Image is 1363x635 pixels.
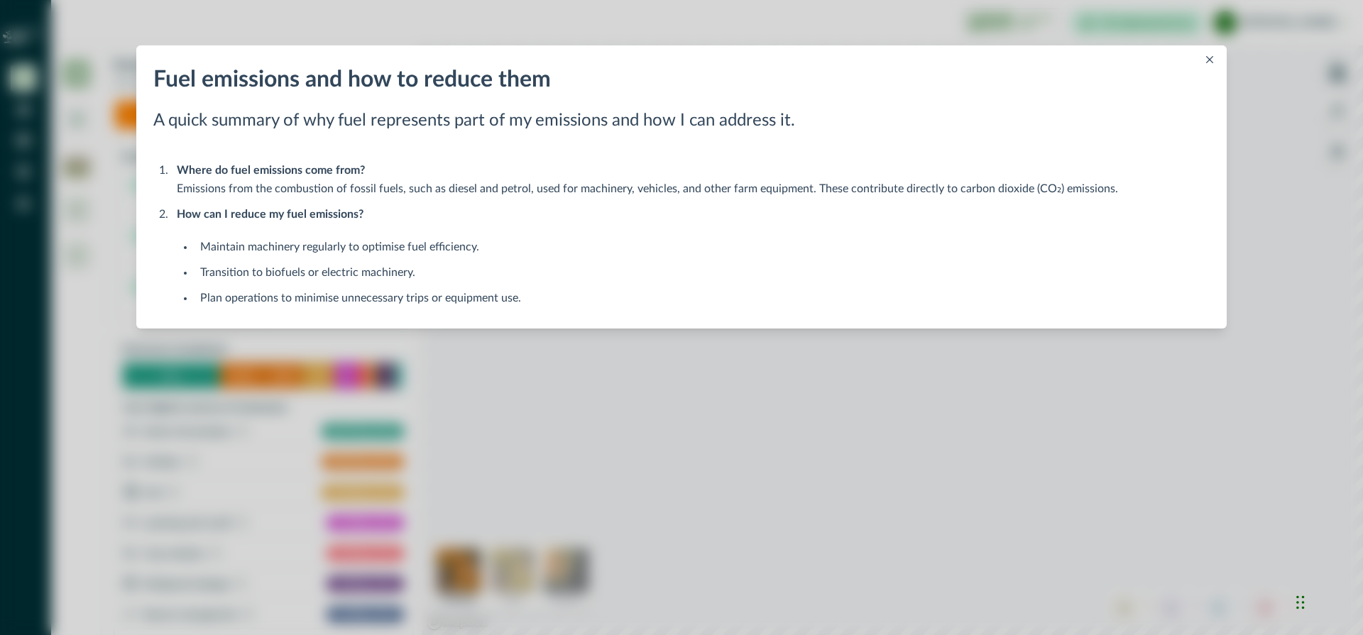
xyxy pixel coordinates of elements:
[1296,581,1305,624] div: Drag
[195,289,1210,307] li: Plan operations to minimise unnecessary trips or equipment use.
[195,263,1210,282] li: Transition to biofuels or electric machinery.
[177,209,363,220] strong: How can I reduce my fuel emissions?
[171,161,1210,198] li: Emissions from the combustion of fossil fuels, such as diesel and petrol, used for machinery, veh...
[1201,51,1218,68] button: Close
[153,68,551,91] span: Fuel emissions and how to reduce them
[195,238,1210,256] li: Maintain machinery regularly to optimise fuel efficiency.
[1292,567,1363,635] iframe: Chat Widget
[153,109,1210,133] h2: A quick summary of why fuel represents part of my emissions and how I can address it.
[177,165,365,176] strong: Where do fuel emissions come from?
